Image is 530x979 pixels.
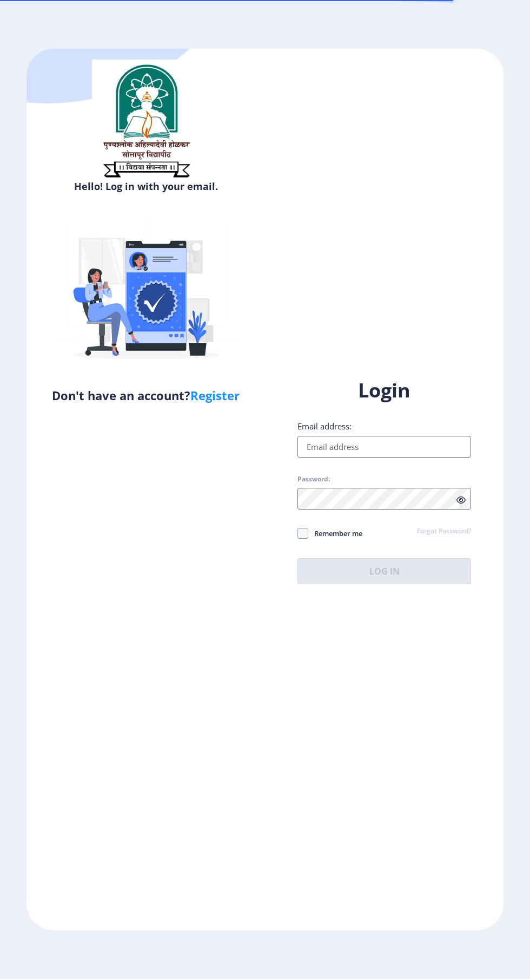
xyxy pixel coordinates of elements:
img: sulogo.png [92,60,200,182]
a: Forgot Password? [417,527,471,537]
label: Password: [297,475,330,484]
label: Email address: [297,421,352,432]
h5: Don't have an account? [35,387,257,404]
input: Email address [297,436,471,458]
span: Remember me [308,527,362,540]
button: Log In [297,558,471,584]
h6: Hello! Log in with your email. [35,180,257,193]
a: Register [190,387,240,403]
h1: Login [297,377,471,403]
img: Verified-rafiki.svg [51,197,241,387]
